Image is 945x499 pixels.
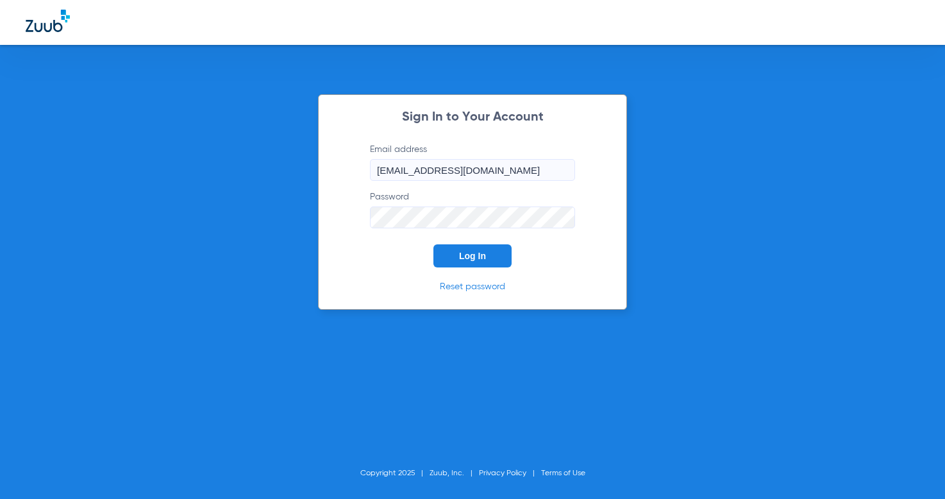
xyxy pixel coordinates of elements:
[433,244,512,267] button: Log In
[370,207,575,228] input: Password
[360,467,430,480] li: Copyright 2025
[370,190,575,228] label: Password
[430,467,479,480] li: Zuub, Inc.
[370,143,575,181] label: Email address
[479,469,526,477] a: Privacy Policy
[370,159,575,181] input: Email address
[26,10,70,32] img: Zuub Logo
[541,469,585,477] a: Terms of Use
[459,251,486,261] span: Log In
[881,437,945,499] iframe: Chat Widget
[440,282,505,291] a: Reset password
[351,111,594,124] h2: Sign In to Your Account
